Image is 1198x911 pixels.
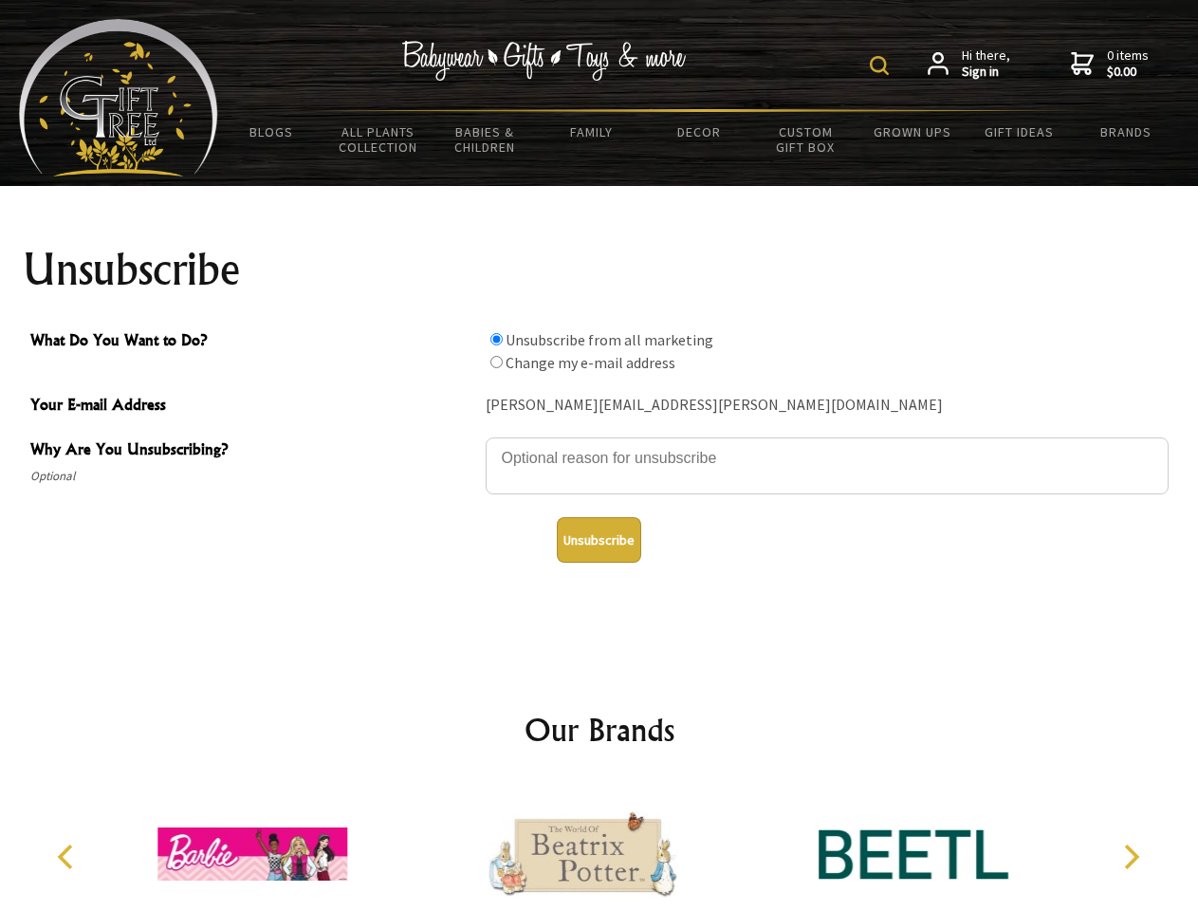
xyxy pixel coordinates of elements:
span: Optional [30,465,476,488]
span: Hi there, [962,47,1010,81]
a: Brands [1073,112,1180,152]
a: Grown Ups [858,112,966,152]
span: What Do You Want to Do? [30,328,476,356]
a: BLOGS [218,112,325,152]
a: Decor [645,112,752,152]
a: All Plants Collection [325,112,433,167]
a: Custom Gift Box [752,112,859,167]
strong: Sign in [962,64,1010,81]
a: 0 items$0.00 [1071,47,1149,81]
button: Previous [47,836,89,878]
label: Unsubscribe from all marketing [506,330,713,349]
strong: $0.00 [1107,64,1149,81]
input: What Do You Want to Do? [490,333,503,345]
span: Your E-mail Address [30,393,476,420]
textarea: Why Are You Unsubscribing? [486,437,1169,494]
a: Family [539,112,646,152]
a: Hi there,Sign in [928,47,1010,81]
img: Babyware - Gifts - Toys and more... [19,19,218,177]
a: Gift Ideas [966,112,1073,152]
h1: Unsubscribe [23,247,1176,292]
div: [PERSON_NAME][EMAIL_ADDRESS][PERSON_NAME][DOMAIN_NAME] [486,391,1169,420]
input: What Do You Want to Do? [490,356,503,368]
a: Babies & Children [432,112,539,167]
label: Change my e-mail address [506,353,675,372]
span: Why Are You Unsubscribing? [30,437,476,465]
button: Unsubscribe [557,517,641,563]
h2: Our Brands [38,707,1161,753]
img: Babywear - Gifts - Toys & more [402,41,687,81]
span: 0 items [1107,46,1149,81]
img: product search [870,56,889,75]
button: Next [1110,836,1152,878]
